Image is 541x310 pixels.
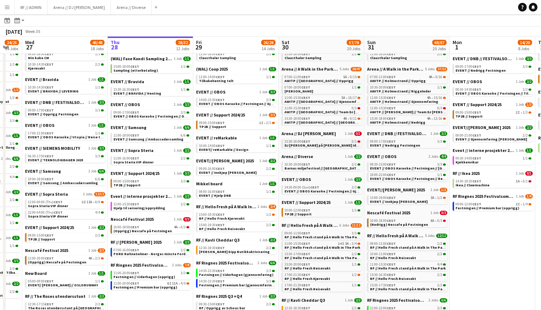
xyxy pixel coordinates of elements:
span: 08:30-14:30 [455,88,481,91]
a: 10:30-14:30CEST1/1EVENT // BRAVIDA // LEVERING [28,85,104,93]
span: 1 Job [430,132,438,136]
span: Fredrik [284,89,313,94]
span: EVENT // BRAVIDA // LEVERING [28,89,78,94]
span: 09:00-15:00 [455,111,481,114]
span: 1/1 [183,80,191,84]
span: 1/2 [12,88,20,92]
div: • [284,96,360,100]
div: EVENT // Support 2024/251 Job2/309:00-15:00CEST1I•2/3TP2B // Support [196,112,276,135]
span: 2/3 [269,113,276,117]
span: CEST [387,52,396,56]
span: CEST [216,143,225,148]
span: 1 Job [174,125,182,130]
span: Min kake CM [28,56,49,60]
span: CEST [130,110,139,115]
span: 1 Job [259,136,267,140]
span: 9/16 [435,75,442,79]
span: 3/3 [523,65,528,68]
a: 11:00-15:30CEST0/3AWITP // [GEOGRAPHIC_DATA] // Team DJ [PERSON_NAME] [284,106,360,114]
span: 3/3 [440,132,447,136]
span: 1/1 [95,132,100,135]
span: 3/3 [95,109,100,112]
span: EVENT // Opprigg Festningen [28,112,78,116]
a: 09:00-15:00CEST1I•2/3TP2B // Support [199,120,275,129]
span: 10:30-20:00 [370,86,396,89]
span: 14:00-23:30 [199,98,225,102]
span: CEST [216,120,225,125]
a: EVENT // OBOS1 Job3/3 [111,102,191,107]
button: Arena // DJ [PERSON_NAME] [48,0,111,14]
span: 3/3 [437,140,442,143]
a: EVENT // Bravida1 Job1/1 [25,77,105,82]
span: CEST [472,110,481,115]
span: 1/1 [266,75,271,79]
span: 1 Job [3,134,11,138]
span: EVENT // DNB // FESTIVALSOMMER 2025 [453,56,515,61]
span: 3/3 [12,111,20,115]
span: Clausthaler Sampling [284,56,322,60]
span: 2/2 [437,52,442,56]
span: 12/16 [434,117,442,120]
span: AWITP // Holmestrand // Team DJ Walkie [370,110,460,114]
a: 09:00-17:00CEST3/3EVENT // Nedrigg Festningen [370,139,446,147]
span: (WAL) Faxe Kondi Sampling 2025 [111,56,172,61]
span: 3/3 [269,90,276,94]
a: 11:00-16:00CEST2/2Clausthaler Sampling [199,52,275,60]
span: 1 Job [516,102,524,107]
span: 1 Job [174,57,182,61]
span: CEST [387,95,396,100]
span: Arena // A Walk in the Park 2025 [282,66,338,72]
span: 3/3 [98,146,105,151]
span: 5 Jobs [425,67,435,71]
span: AWITP // Holmestrand // Opprigg [370,78,426,83]
span: 1/1 [10,52,15,56]
span: Arena // A Walk in the Park 2025 [367,66,424,72]
span: 11:00-15:30 [370,106,396,110]
a: 08:30-14:30CEST2/2EVENT // OBOS Karaoke // Festningen // Tilbakelevering [455,87,531,95]
span: 1 Job [88,123,96,128]
span: EVENT// reMarkable // Design [199,147,248,152]
span: EVENT // SIEMENS MOBILITY [25,146,80,151]
span: 1 Job [174,80,182,84]
span: 10:00-14:00 [199,144,225,148]
span: CEST [301,85,310,90]
span: 1/1 [12,134,20,138]
div: • [370,75,446,79]
span: 11:00-15:30 [284,106,310,110]
span: 2/2 [525,125,533,130]
span: AWITP // Kristiansand // Nedrigg [284,120,375,125]
span: 1 Job [3,111,11,115]
div: EVENT // DNB // FESTIVALSOMMER 20251 Job3/309:00-17:00CEST3/3EVENT // Opprigg Festningen [25,100,105,123]
a: (WAL) Faxe Kondi Sampling 20251 Job1/1 [111,56,191,61]
span: 2/2 [266,52,271,56]
span: 1 Job [3,88,11,92]
a: Arena // A Walk in the Park 20255 Jobs29/47 [282,66,362,72]
span: 1 Job [345,132,353,136]
a: EVENT // Samsung1 Job6/6 [111,125,191,130]
a: 15:30-18:00CEST4A•12/16AWITP // Holmestrand // Nedrigg [370,116,446,124]
span: AWITP // Kristiansand // Opprigg [284,78,354,83]
span: 2/2 [523,134,528,137]
div: EVENT // Bravida1 Job1/110:30-14:30CEST1/1EVENT // BRAVIDA // LEVERING [25,77,105,100]
span: EVENT // OBOS Karaoke // Festningen // Gjennomføring [199,101,294,106]
span: CEST [216,75,225,79]
div: EVENT // Bravida1 Job1/113:30-16:30CEST1/1EVENT // BRAVIDA // Henting [111,79,191,102]
span: EVENT // DNB // FESTIVALSOMMER 2025 [367,131,429,136]
a: EVENT // OBOS1 Job3/3 [196,89,276,95]
a: 10:00-14:00CEST1/1EVENT// reMarkable // Design [199,143,275,152]
span: 2/2 [95,63,100,66]
span: TP2B // Support [199,124,226,129]
span: 5A [343,75,347,79]
span: 2/2 [523,88,528,91]
a: 17:00-21:00CEST1/1EVENT // OBOS Karaoke // Utopia // Reise til [GEOGRAPHIC_DATA] [28,131,104,139]
span: EVENT // Support 2024/25 [196,112,245,118]
span: CEST [130,133,139,138]
a: 09:00-17:00CEST3/3EVENT // OBOS Karaoke // Festningen // Opprigg [113,110,189,118]
span: CEST [387,139,396,144]
span: 08:00-21:00 [455,134,481,137]
span: 1/3 [525,102,533,107]
span: AWITP // Holmestrand // Gjennomføring [370,99,438,104]
span: 1I [259,121,263,125]
span: 1/1 [95,52,100,56]
a: 11:00-15:30CEST4A•15/16AWITP // Holmestrand // Gjennomføring [370,95,446,104]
